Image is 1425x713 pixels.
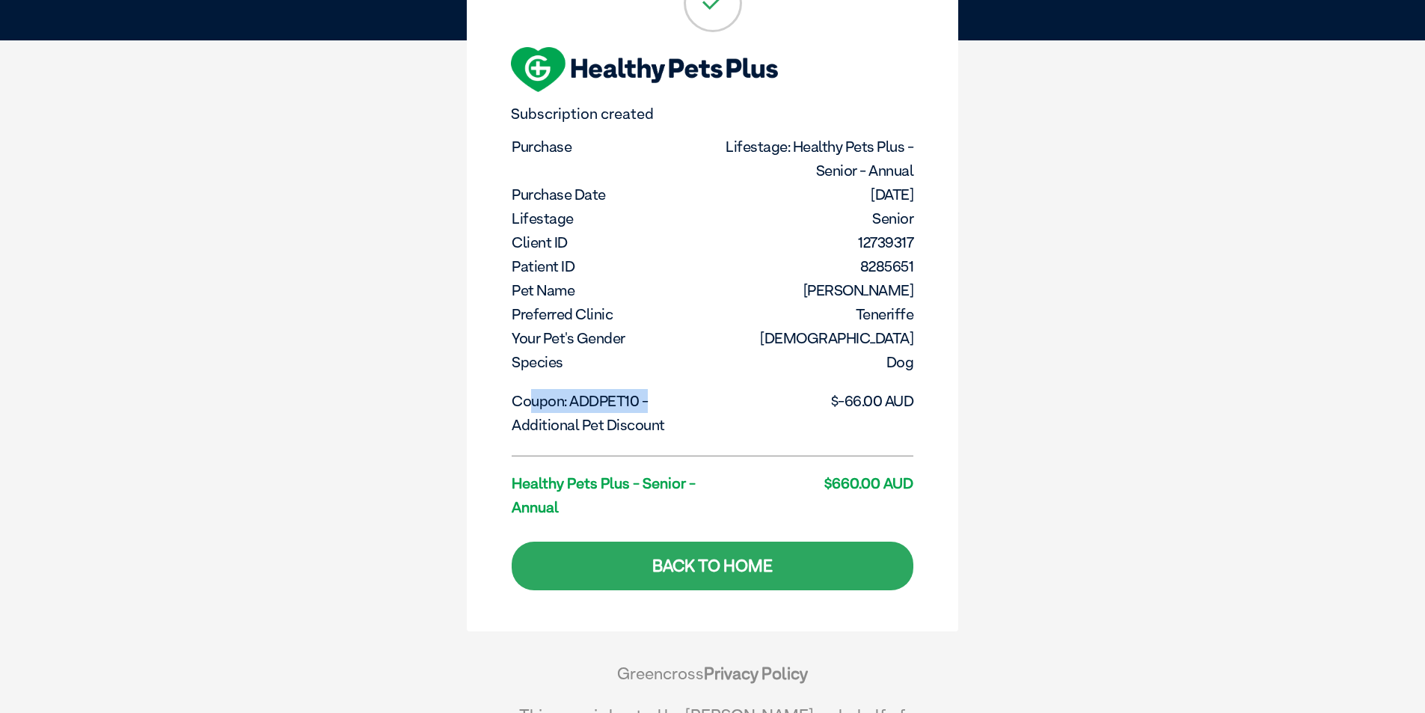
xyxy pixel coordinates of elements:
dt: Pet Name [512,278,711,302]
dt: Your pet's gender [512,326,711,350]
dt: Lifestage [512,206,711,230]
a: Back to Home [512,542,913,590]
dd: [DEMOGRAPHIC_DATA] [714,326,914,350]
dd: 12739317 [714,230,914,254]
dt: Patient ID [512,254,711,278]
dt: Purchase [512,135,711,159]
dd: $-66.00 AUD [714,389,914,413]
dt: Preferred Clinic [512,302,711,326]
dt: Coupon: ADDPET10 - Additional pet discount [512,389,711,437]
dd: Dog [714,350,914,374]
dd: 8285651 [714,254,914,278]
dd: [DATE] [714,183,914,206]
dd: [PERSON_NAME] [714,278,914,302]
dd: $660.00 AUD [714,471,914,495]
dt: Healthy Pets Plus - Senior - Annual [512,471,711,519]
dd: Senior [714,206,914,230]
dt: Client ID [512,230,711,254]
dd: Teneriffe [714,302,914,326]
dd: Lifestage: Healthy Pets Plus - Senior - Annual [714,135,914,183]
img: hpp-logo [511,47,778,92]
dt: Species [512,350,711,374]
dt: Purchase Date [512,183,711,206]
p: Subscription created [511,105,914,123]
div: Greencross [496,664,929,698]
a: Privacy Policy [704,664,808,683]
